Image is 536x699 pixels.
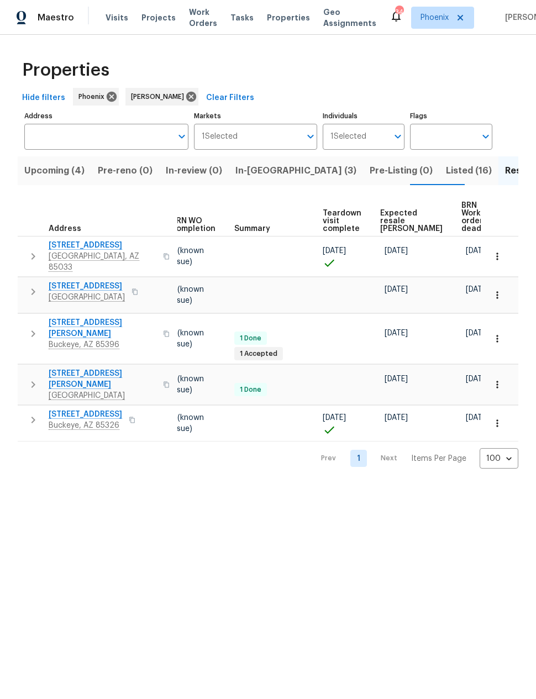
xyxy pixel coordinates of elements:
span: 1 Done [235,334,266,343]
span: ? (known issue) [171,329,204,348]
label: Individuals [323,113,405,119]
span: ? (known issue) [171,375,204,394]
label: Flags [410,113,492,119]
span: [DATE] [323,247,346,255]
span: [DATE] [385,375,408,383]
span: Summary [234,225,270,233]
span: Geo Assignments [323,7,376,29]
span: BRN WO completion [171,217,216,233]
span: Upcoming (4) [24,163,85,178]
span: In-review (0) [166,163,222,178]
span: Work Orders [189,7,217,29]
span: [DATE] [385,329,408,337]
nav: Pagination Navigation [311,448,518,469]
span: Clear Filters [206,91,254,105]
button: Clear Filters [202,88,259,108]
span: Expected resale [PERSON_NAME] [380,209,443,233]
button: Hide filters [18,88,70,108]
span: [DATE] [323,414,346,422]
span: 1 Selected [202,132,238,141]
button: Open [478,129,493,144]
span: Pre-Listing (0) [370,163,433,178]
span: 1 Selected [330,132,366,141]
span: [DATE] [385,247,408,255]
span: In-[GEOGRAPHIC_DATA] (3) [235,163,356,178]
span: Listed (16) [446,163,492,178]
div: [PERSON_NAME] [125,88,198,106]
span: [DATE] [466,375,489,383]
span: 1 Done [235,385,266,395]
a: Goto page 1 [350,450,367,467]
span: Visits [106,12,128,23]
button: Open [390,129,406,144]
label: Address [24,113,188,119]
label: Markets [194,113,317,119]
button: Open [303,129,318,144]
div: 100 [480,444,518,473]
span: 1 Accepted [235,349,282,359]
div: Phoenix [73,88,119,106]
span: [DATE] [385,286,408,293]
span: [PERSON_NAME] [131,91,188,102]
span: Maestro [38,12,74,23]
span: ? (known issue) [171,414,204,433]
span: BRN Work order deadline [461,202,496,233]
span: [DATE] [385,414,408,422]
span: Properties [22,65,109,76]
span: ? (known issue) [171,286,204,304]
span: Phoenix [421,12,449,23]
span: Hide filters [22,91,65,105]
span: [DATE] [466,247,489,255]
span: Properties [267,12,310,23]
p: Items Per Page [411,453,466,464]
span: Tasks [230,14,254,22]
span: Projects [141,12,176,23]
span: Address [49,225,81,233]
span: Teardown visit complete [323,209,361,233]
div: 34 [395,7,403,18]
span: Pre-reno (0) [98,163,153,178]
span: [DATE] [466,329,489,337]
span: [DATE] [466,286,489,293]
span: [DATE] [466,414,489,422]
button: Open [174,129,190,144]
span: Phoenix [78,91,109,102]
span: ? (known issue) [171,247,204,266]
